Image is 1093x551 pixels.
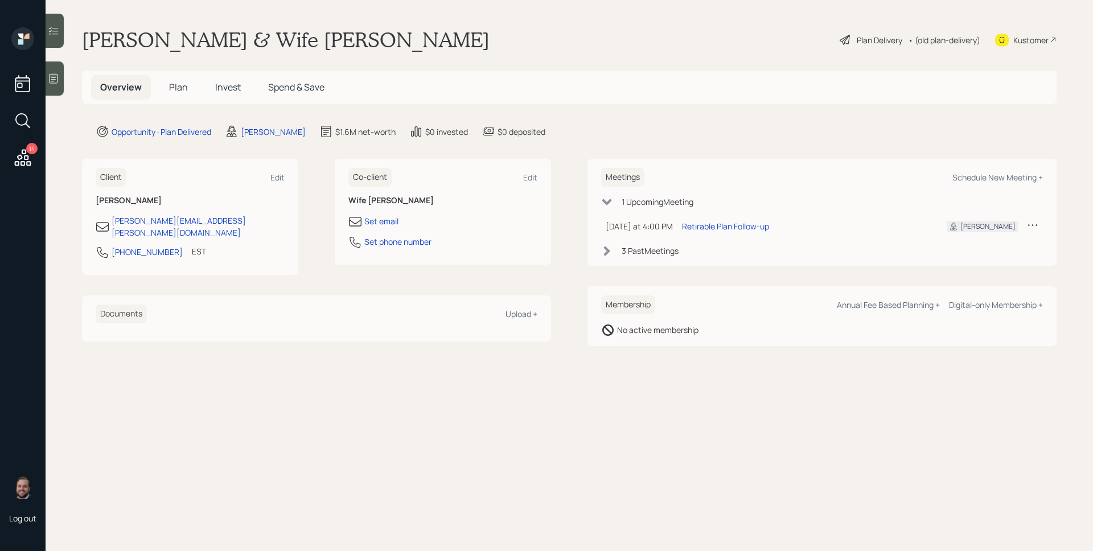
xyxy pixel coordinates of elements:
[425,126,468,138] div: $0 invested
[26,143,38,154] div: 14
[335,126,396,138] div: $1.6M net-worth
[96,305,147,323] h6: Documents
[949,299,1043,310] div: Digital-only Membership +
[837,299,940,310] div: Annual Fee Based Planning +
[11,476,34,499] img: james-distasi-headshot.png
[908,34,980,46] div: • (old plan-delivery)
[348,196,537,205] h6: Wife [PERSON_NAME]
[270,172,285,183] div: Edit
[112,246,183,258] div: [PHONE_NUMBER]
[622,245,679,257] div: 3 Past Meeting s
[617,324,698,336] div: No active membership
[112,126,211,138] div: Opportunity · Plan Delivered
[9,513,36,524] div: Log out
[601,295,655,314] h6: Membership
[96,168,126,187] h6: Client
[523,172,537,183] div: Edit
[960,221,1016,232] div: [PERSON_NAME]
[112,215,285,239] div: [PERSON_NAME][EMAIL_ADDRESS][PERSON_NAME][DOMAIN_NAME]
[622,196,693,208] div: 1 Upcoming Meeting
[506,309,537,319] div: Upload +
[606,220,673,232] div: [DATE] at 4:00 PM
[169,81,188,93] span: Plan
[857,34,902,46] div: Plan Delivery
[498,126,545,138] div: $0 deposited
[268,81,324,93] span: Spend & Save
[682,220,769,232] div: Retirable Plan Follow-up
[364,236,432,248] div: Set phone number
[601,168,644,187] h6: Meetings
[192,245,206,257] div: EST
[348,168,392,187] h6: Co-client
[215,81,241,93] span: Invest
[1013,34,1049,46] div: Kustomer
[241,126,306,138] div: [PERSON_NAME]
[952,172,1043,183] div: Schedule New Meeting +
[100,81,142,93] span: Overview
[96,196,285,205] h6: [PERSON_NAME]
[82,27,490,52] h1: [PERSON_NAME] & Wife [PERSON_NAME]
[364,215,398,227] div: Set email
